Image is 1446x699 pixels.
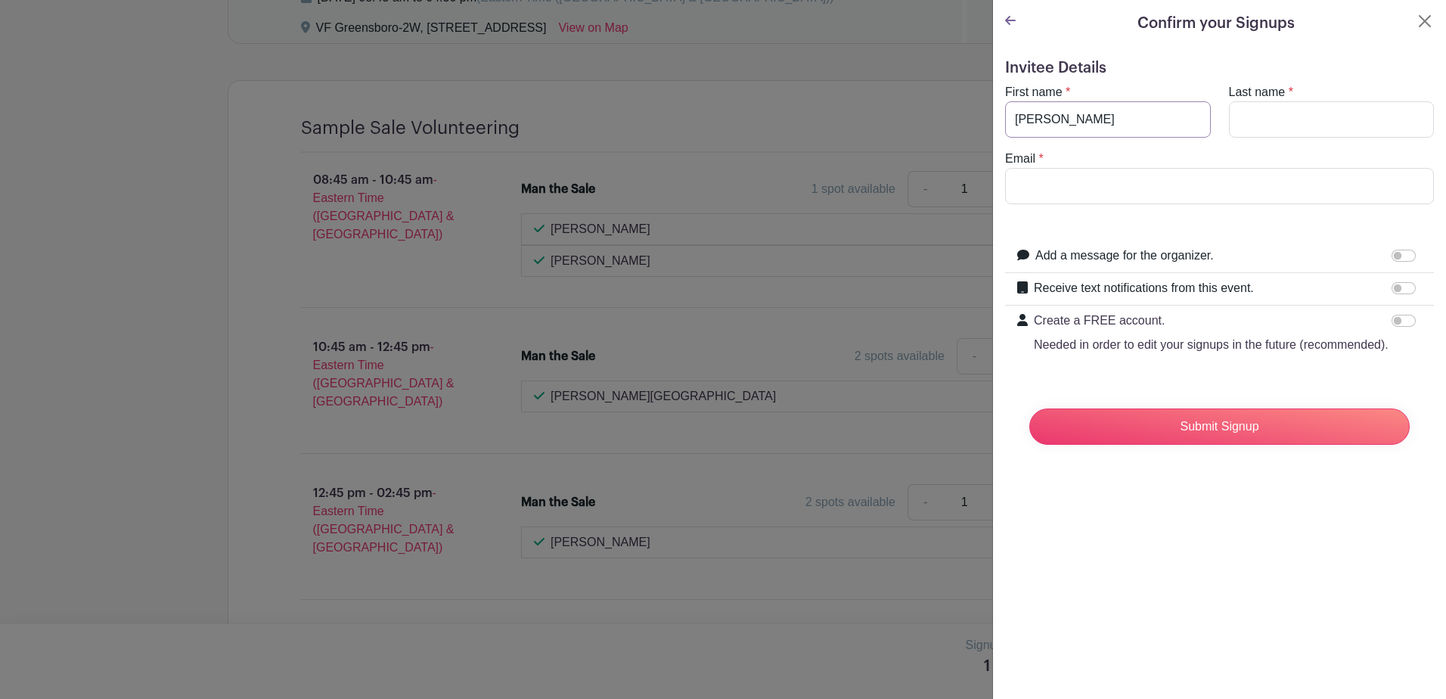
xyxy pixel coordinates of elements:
p: Create a FREE account. [1034,312,1389,330]
label: Last name [1229,83,1286,101]
label: Add a message for the organizer. [1035,247,1214,265]
button: Close [1416,12,1434,30]
p: Needed in order to edit your signups in the future (recommended). [1034,336,1389,354]
label: First name [1005,83,1063,101]
input: Submit Signup [1029,409,1410,445]
label: Email [1005,150,1035,168]
h5: Invitee Details [1005,59,1434,77]
h5: Confirm your Signups [1137,12,1295,35]
label: Receive text notifications from this event. [1034,279,1254,297]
